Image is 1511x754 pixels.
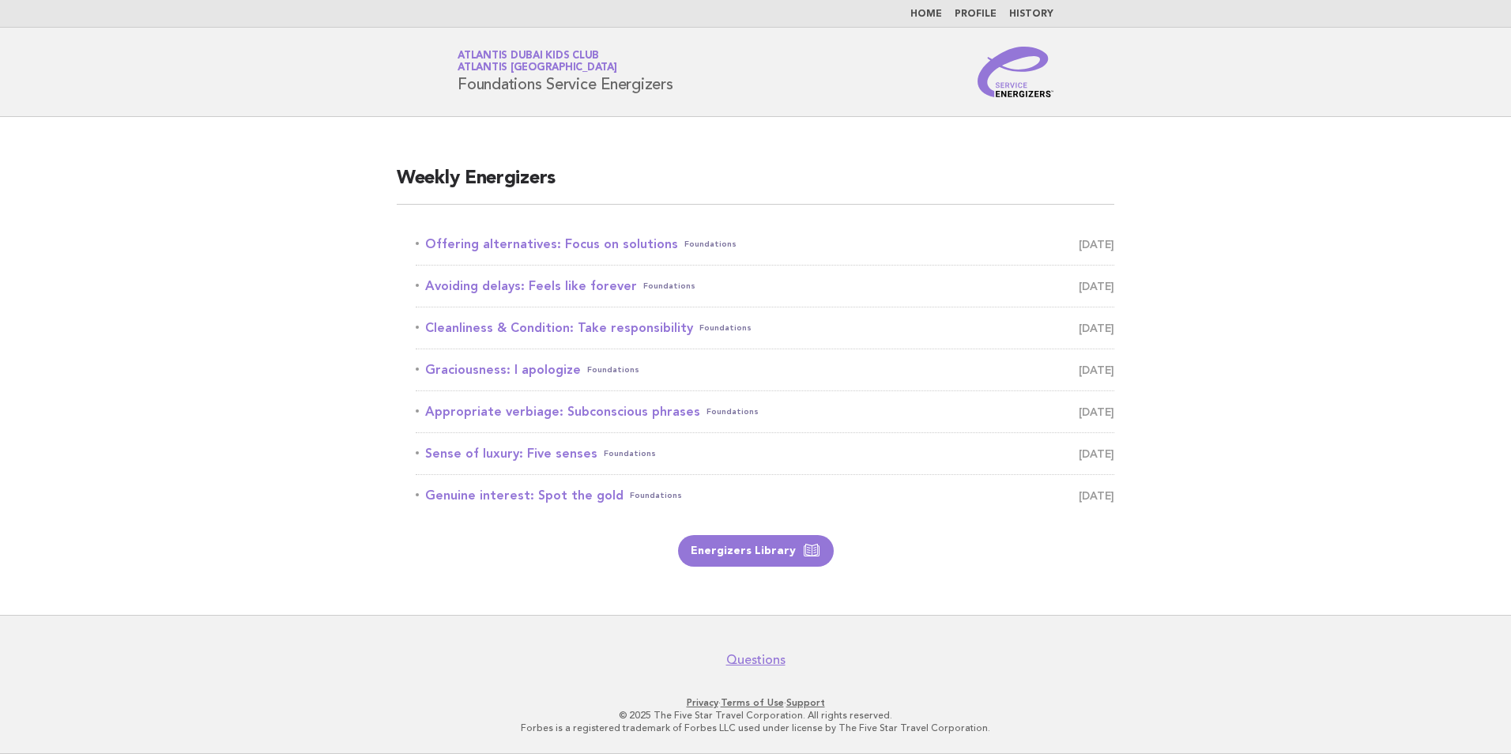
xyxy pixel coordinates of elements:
[630,484,682,507] span: Foundations
[272,722,1239,734] p: Forbes is a registered trademark of Forbes LLC used under license by The Five Star Travel Corpora...
[604,443,656,465] span: Foundations
[416,484,1114,507] a: Genuine interest: Spot the goldFoundations [DATE]
[786,697,825,708] a: Support
[1079,359,1114,381] span: [DATE]
[687,697,718,708] a: Privacy
[955,9,997,19] a: Profile
[1079,443,1114,465] span: [DATE]
[416,359,1114,381] a: Graciousness: I apologizeFoundations [DATE]
[707,401,759,423] span: Foundations
[1079,233,1114,255] span: [DATE]
[416,275,1114,297] a: Avoiding delays: Feels like foreverFoundations [DATE]
[416,401,1114,423] a: Appropriate verbiage: Subconscious phrasesFoundations [DATE]
[643,275,695,297] span: Foundations
[721,697,784,708] a: Terms of Use
[978,47,1053,97] img: Service Energizers
[458,51,617,73] a: Atlantis Dubai Kids ClubAtlantis [GEOGRAPHIC_DATA]
[272,709,1239,722] p: © 2025 The Five Star Travel Corporation. All rights reserved.
[1079,484,1114,507] span: [DATE]
[416,317,1114,339] a: Cleanliness & Condition: Take responsibilityFoundations [DATE]
[699,317,752,339] span: Foundations
[272,696,1239,709] p: · ·
[726,652,786,668] a: Questions
[416,233,1114,255] a: Offering alternatives: Focus on solutionsFoundations [DATE]
[458,63,617,74] span: Atlantis [GEOGRAPHIC_DATA]
[397,166,1114,205] h2: Weekly Energizers
[1009,9,1053,19] a: History
[587,359,639,381] span: Foundations
[458,51,673,92] h1: Foundations Service Energizers
[1079,401,1114,423] span: [DATE]
[684,233,737,255] span: Foundations
[1079,275,1114,297] span: [DATE]
[416,443,1114,465] a: Sense of luxury: Five sensesFoundations [DATE]
[910,9,942,19] a: Home
[1079,317,1114,339] span: [DATE]
[678,535,834,567] a: Energizers Library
